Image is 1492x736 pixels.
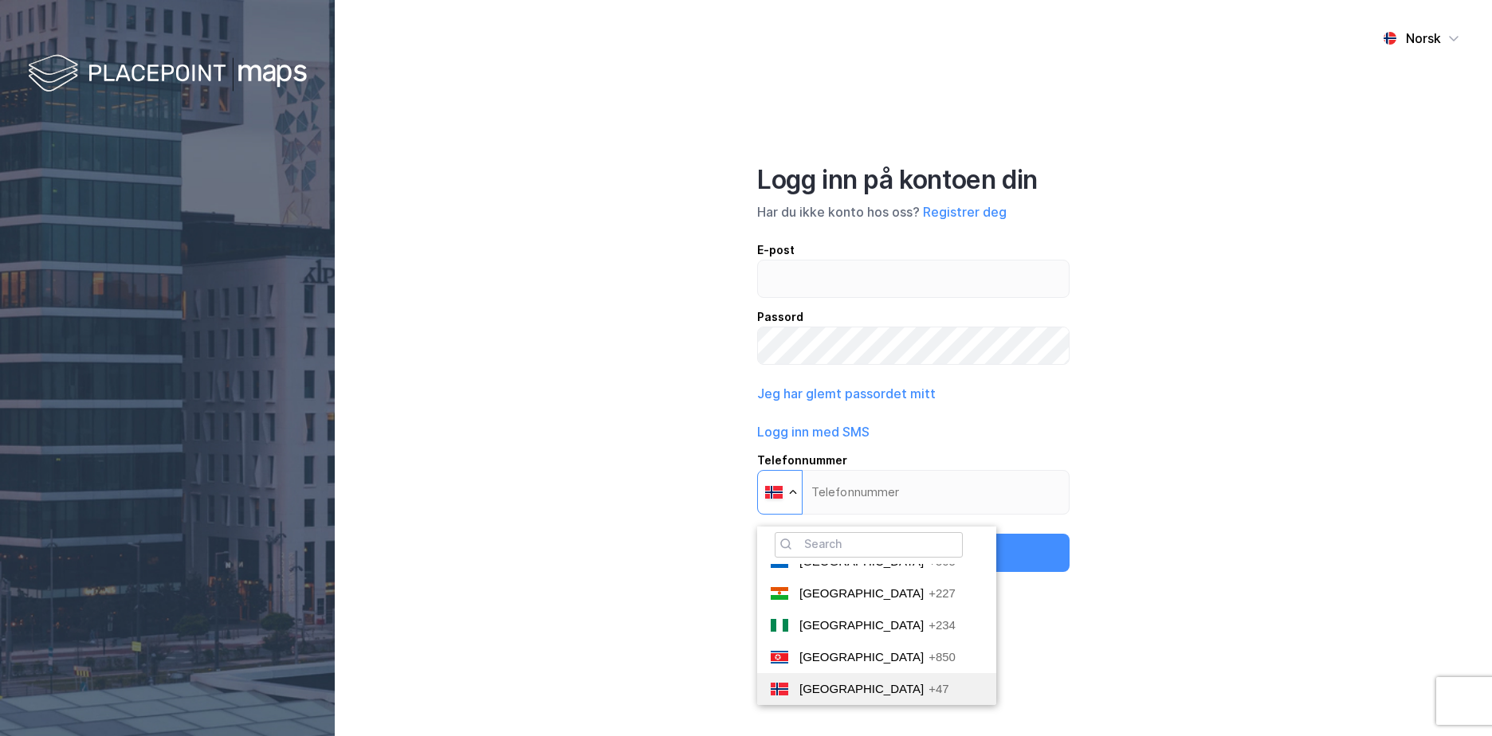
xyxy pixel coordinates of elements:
[799,586,924,600] span: [GEOGRAPHIC_DATA]
[799,650,924,664] span: [GEOGRAPHIC_DATA]
[1412,660,1492,736] iframe: Chat Widget
[775,532,963,558] input: TelefonnummerMagnifying glass[GEOGRAPHIC_DATA]+222[GEOGRAPHIC_DATA]+230[GEOGRAPHIC_DATA]+52Micron...
[757,451,1070,470] div: Telefonnummer
[757,202,1070,221] div: Har du ikke konto hos oss?
[757,384,936,403] button: Jeg har glemt passordet mitt
[929,682,948,695] span: +47
[757,422,870,441] button: Logg inn med SMS
[929,650,956,664] span: +850
[757,470,1070,515] input: TelefonnummerMagnifying glass[GEOGRAPHIC_DATA]+222[GEOGRAPHIC_DATA]+230[GEOGRAPHIC_DATA]+52Micron...
[757,307,1070,327] div: Passord
[799,682,924,695] span: [GEOGRAPHIC_DATA]
[758,471,802,514] div: Norway: + 47
[929,586,956,600] span: +227
[1412,660,1492,736] div: Kontrollprogram for chat
[923,202,1007,221] button: Registrer deg
[757,241,1070,260] div: E-post
[28,51,307,98] img: logo-white.f07954bde2210d2a523dddb988cd2aa7.svg
[757,164,1070,196] div: Logg inn på kontoen din
[799,618,924,632] span: [GEOGRAPHIC_DATA]
[1406,29,1441,48] div: Norsk
[929,618,956,632] span: +234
